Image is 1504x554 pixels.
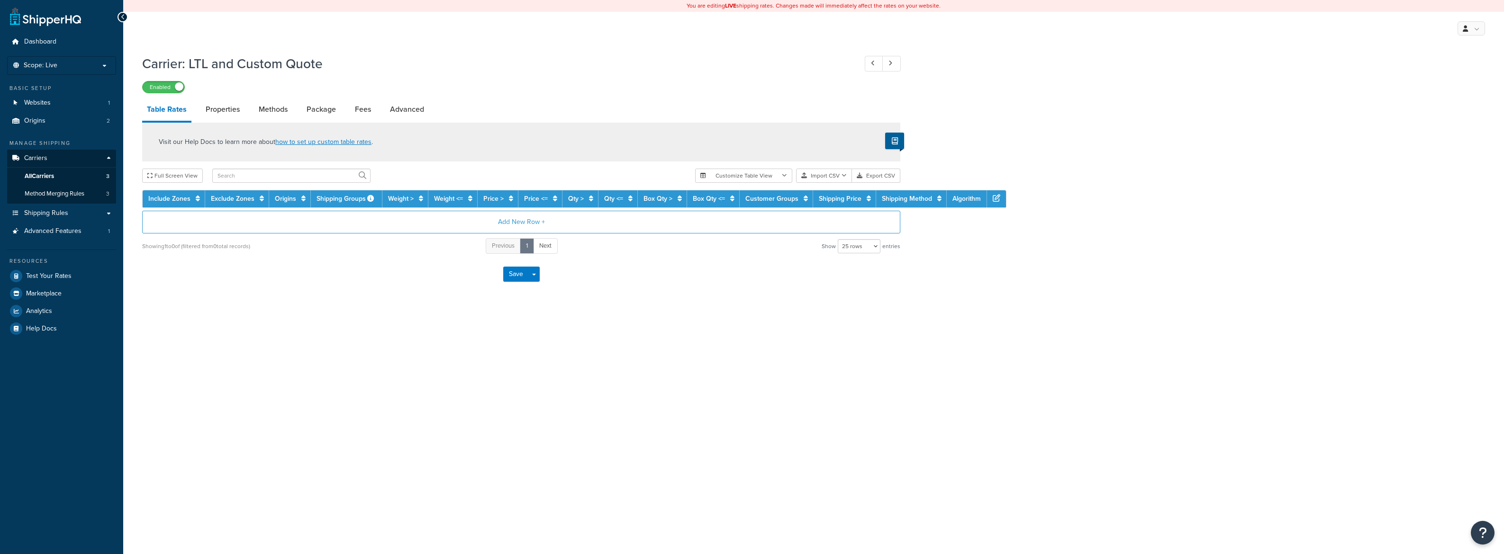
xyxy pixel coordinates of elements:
[25,190,84,198] span: Method Merging Rules
[7,94,116,112] a: Websites1
[7,84,116,92] div: Basic Setup
[7,33,116,51] a: Dashboard
[568,194,584,204] a: Qty >
[142,54,847,73] h1: Carrier: LTL and Custom Quote
[7,139,116,147] div: Manage Shipping
[7,285,116,302] a: Marketplace
[159,137,373,147] p: Visit our Help Docs to learn more about .
[819,194,861,204] a: Shipping Price
[211,194,254,204] a: Exclude Zones
[388,194,414,204] a: Weight >
[7,185,116,203] a: Method Merging Rules3
[434,194,463,204] a: Weight <=
[106,190,109,198] span: 3
[311,190,382,207] th: Shipping Groups
[302,98,341,121] a: Package
[539,241,552,250] span: Next
[7,150,116,167] a: Carriers
[107,117,110,125] span: 2
[106,172,109,180] span: 3
[503,267,529,282] button: Save
[7,223,116,240] li: Advanced Features
[693,194,725,204] a: Box Qty <=
[796,169,852,183] button: Import CSV
[24,38,56,46] span: Dashboard
[7,268,116,285] a: Test Your Rates
[7,168,116,185] a: AllCarriers3
[7,320,116,337] a: Help Docs
[350,98,376,121] a: Fees
[24,209,68,217] span: Shipping Rules
[822,240,836,253] span: Show
[7,223,116,240] a: Advanced Features1
[882,240,900,253] span: entries
[885,133,904,149] button: Show Help Docs
[24,154,47,162] span: Carriers
[7,257,116,265] div: Resources
[725,1,736,10] b: LIVE
[24,117,45,125] span: Origins
[533,238,558,254] a: Next
[7,150,116,204] li: Carriers
[24,62,57,70] span: Scope: Live
[254,98,292,121] a: Methods
[385,98,429,121] a: Advanced
[520,238,534,254] a: 1
[7,94,116,112] li: Websites
[882,56,901,71] a: Next Record
[142,169,203,183] button: Full Screen View
[142,240,250,253] div: Showing 1 to 0 of (filtered from 0 total records)
[26,272,72,280] span: Test Your Rates
[745,194,798,204] a: Customer Groups
[26,290,62,298] span: Marketplace
[24,227,82,235] span: Advanced Features
[24,99,51,107] span: Websites
[25,172,54,180] span: All Carriers
[604,194,623,204] a: Qty <=
[7,112,116,130] a: Origins2
[275,194,296,204] a: Origins
[108,99,110,107] span: 1
[483,194,504,204] a: Price >
[148,194,190,204] a: Include Zones
[7,205,116,222] a: Shipping Rules
[695,169,792,183] button: Customize Table View
[7,112,116,130] li: Origins
[492,241,515,250] span: Previous
[7,303,116,320] a: Analytics
[882,194,932,204] a: Shipping Method
[212,169,371,183] input: Search
[142,98,191,123] a: Table Rates
[143,81,184,93] label: Enabled
[524,194,548,204] a: Price <=
[26,325,57,333] span: Help Docs
[947,190,987,207] th: Algorithm
[852,169,900,183] button: Export CSV
[142,211,900,233] button: Add New Row +
[1471,521,1495,545] button: Open Resource Center
[108,227,110,235] span: 1
[865,56,883,71] a: Previous Record
[643,194,672,204] a: Box Qty >
[275,137,371,147] a: how to set up custom table rates
[486,238,521,254] a: Previous
[7,185,116,203] li: Method Merging Rules
[201,98,245,121] a: Properties
[26,307,52,315] span: Analytics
